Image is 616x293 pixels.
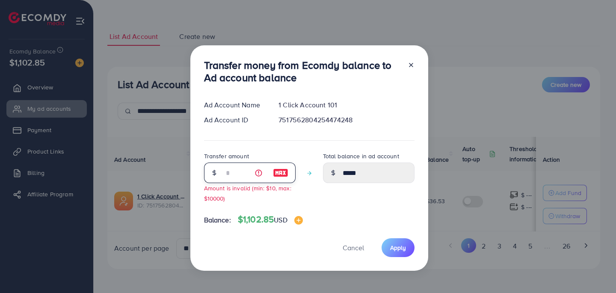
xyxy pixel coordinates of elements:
span: Cancel [343,243,364,252]
div: Ad Account Name [197,100,272,110]
label: Transfer amount [204,152,249,160]
span: Apply [390,243,406,252]
button: Apply [382,238,415,257]
small: Amount is invalid (min: $10, max: $10000) [204,184,291,202]
img: image [273,168,288,178]
label: Total balance in ad account [323,152,399,160]
h4: $1,102.85 [238,214,303,225]
span: Balance: [204,215,231,225]
div: 7517562804254474248 [272,115,421,125]
div: 1 Click Account 101 [272,100,421,110]
button: Cancel [332,238,375,257]
img: image [294,216,303,225]
iframe: Chat [580,255,610,287]
h3: Transfer money from Ecomdy balance to Ad account balance [204,59,401,84]
span: USD [274,215,287,225]
div: Ad Account ID [197,115,272,125]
